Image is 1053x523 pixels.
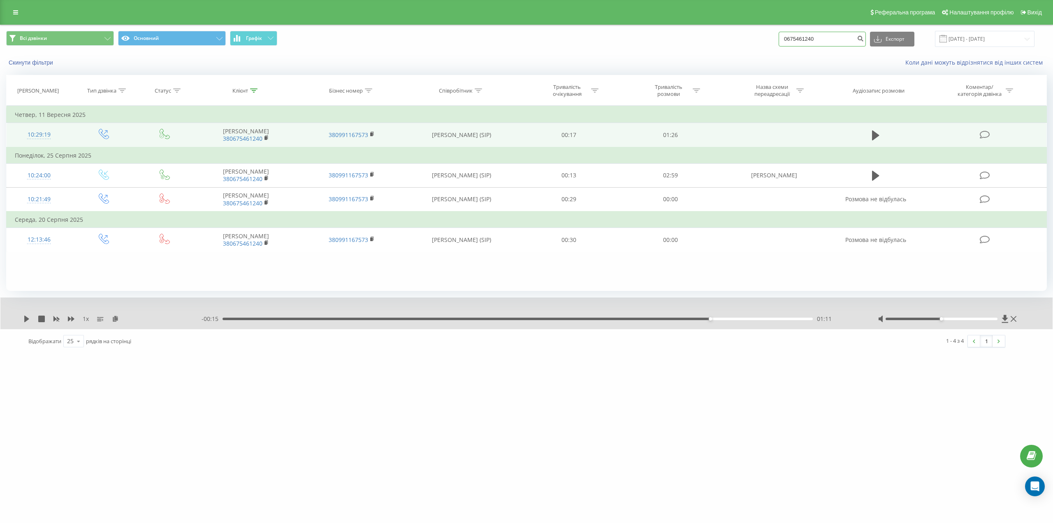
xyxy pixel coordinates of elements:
[647,84,691,98] div: Тривалість розмови
[193,228,299,252] td: [PERSON_NAME]
[223,199,262,207] a: 380675461240
[853,87,905,94] div: Аудіозапис розмови
[404,228,518,252] td: [PERSON_NAME] (SIP)
[875,9,935,16] span: Реферальна програма
[223,135,262,142] a: 380675461240
[439,87,473,94] div: Співробітник
[155,87,171,94] div: Статус
[1025,477,1045,496] div: Open Intercom Messenger
[404,187,518,212] td: [PERSON_NAME] (SIP)
[721,163,827,187] td: [PERSON_NAME]
[518,163,620,187] td: 00:13
[6,59,57,66] button: Скинути фільтри
[1027,9,1042,16] span: Вихід
[83,315,89,323] span: 1 x
[193,123,299,147] td: [PERSON_NAME]
[118,31,226,46] button: Основний
[230,31,277,46] button: Графік
[329,171,368,179] a: 380991167573
[329,195,368,203] a: 380991167573
[518,187,620,212] td: 00:29
[15,232,63,248] div: 12:13:46
[246,35,262,41] span: Графік
[86,337,131,345] span: рядків на сторінці
[329,236,368,244] a: 380991167573
[7,147,1047,164] td: Понеділок, 25 Серпня 2025
[232,87,248,94] div: Клієнт
[779,32,866,46] input: Пошук за номером
[6,31,114,46] button: Всі дзвінки
[845,236,906,244] span: Розмова не відбулась
[518,228,620,252] td: 00:30
[980,335,993,347] a: 1
[940,317,943,321] div: Accessibility label
[20,35,47,42] span: Всі дзвінки
[15,167,63,184] div: 10:24:00
[620,187,721,212] td: 00:00
[518,123,620,147] td: 00:17
[620,228,721,252] td: 00:00
[223,175,262,183] a: 380675461240
[7,212,1047,228] td: Середа, 20 Серпня 2025
[329,131,368,139] a: 380991167573
[404,123,518,147] td: [PERSON_NAME] (SIP)
[946,337,964,345] div: 1 - 4 з 4
[750,84,794,98] div: Назва схеми переадресації
[620,123,721,147] td: 01:26
[7,107,1047,123] td: Четвер, 11 Вересня 2025
[15,127,63,143] div: 10:29:19
[817,315,832,323] span: 01:11
[905,58,1047,66] a: Коли дані можуть відрізнятися вiд інших систем
[223,239,262,247] a: 380675461240
[67,337,74,345] div: 25
[956,84,1004,98] div: Коментар/категорія дзвінка
[404,163,518,187] td: [PERSON_NAME] (SIP)
[17,87,59,94] div: [PERSON_NAME]
[545,84,589,98] div: Тривалість очікування
[845,195,906,203] span: Розмова не відбулась
[193,163,299,187] td: [PERSON_NAME]
[28,337,61,345] span: Відображати
[15,191,63,207] div: 10:21:49
[620,163,721,187] td: 02:59
[870,32,914,46] button: Експорт
[202,315,223,323] span: - 00:15
[709,317,712,321] div: Accessibility label
[329,87,363,94] div: Бізнес номер
[949,9,1014,16] span: Налаштування профілю
[87,87,116,94] div: Тип дзвінка
[193,187,299,212] td: [PERSON_NAME]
